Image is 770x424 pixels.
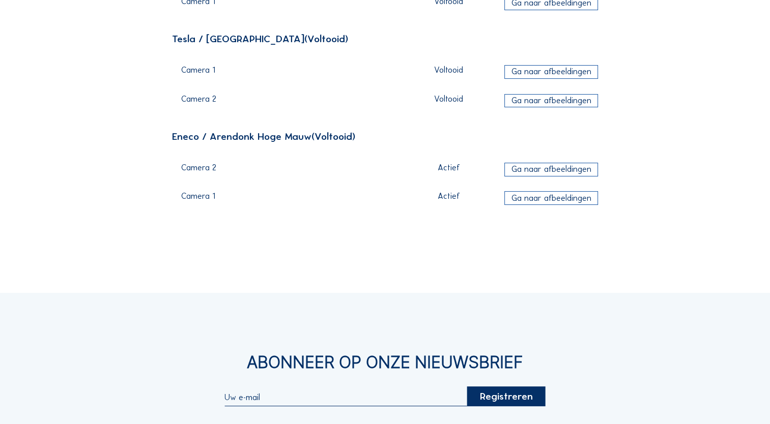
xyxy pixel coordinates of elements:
[504,94,598,108] div: Ga naar afbeeldingen
[172,132,598,142] div: Eneco / Arendonk Hoge Mauw
[172,34,598,44] div: Tesla / [GEOGRAPHIC_DATA]
[96,354,674,371] div: Abonneer op onze nieuwsbrief
[504,65,598,79] div: Ga naar afbeeldingen
[399,164,499,172] div: Actief
[504,191,598,205] div: Ga naar afbeeldingen
[467,386,546,406] div: Registreren
[504,163,598,176] div: Ga naar afbeeldingen
[181,95,392,109] div: Camera 2
[181,164,392,178] div: Camera 2
[399,192,499,200] div: Actief
[181,192,392,206] div: Camera 1
[311,130,355,142] span: (Voltooid)
[224,392,467,402] input: Uw e-mail
[181,66,392,80] div: Camera 1
[399,95,499,103] div: Voltooid
[304,33,348,45] span: (Voltooid)
[399,66,499,74] div: Voltooid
